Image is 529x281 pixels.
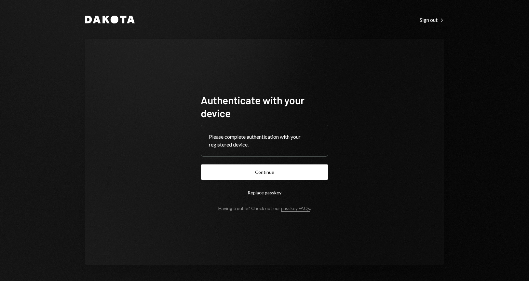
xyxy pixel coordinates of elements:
[201,93,328,119] h1: Authenticate with your device
[201,164,328,180] button: Continue
[281,205,310,212] a: passkey FAQs
[420,17,444,23] div: Sign out
[209,133,320,148] div: Please complete authentication with your registered device.
[420,16,444,23] a: Sign out
[201,185,328,200] button: Replace passkey
[218,205,311,211] div: Having trouble? Check out our .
